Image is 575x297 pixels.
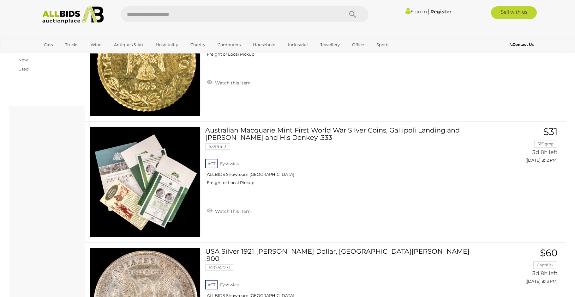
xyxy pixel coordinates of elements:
a: Used [18,66,29,71]
span: $31 [543,126,558,138]
a: Watch this item [205,77,252,87]
span: $60 [540,247,558,259]
a: $60 CaptKirk 3d 8h left ([DATE] 8:13 PM) [490,248,560,287]
a: New [18,57,28,62]
a: Sign In [405,9,427,15]
a: Register [430,9,451,15]
img: Allbids.com.au [39,6,107,24]
span: Watch this item [213,208,251,214]
b: Contact Us [510,42,534,47]
a: [GEOGRAPHIC_DATA] [40,50,93,60]
img: 51529-243b.jpg [90,6,200,116]
span: Watch this item [213,80,251,86]
a: Trucks [61,40,82,50]
a: Computers [213,40,245,50]
a: Contact Us [510,41,535,48]
a: Cars [40,40,57,50]
a: Jewellery [316,40,344,50]
a: Hospitality [152,40,182,50]
a: Industrial [284,40,312,50]
button: Search [337,6,368,22]
a: Vintage Mexican 14ct Gold Wedding Coin 51529-243 ACT Fyshwick ALLBIDS Showroom [GEOGRAPHIC_DATA] ... [210,5,481,62]
img: 53994-3a.jpg [90,127,200,237]
a: Sell with us [491,6,537,19]
a: Office [348,40,368,50]
a: Antiques & Art [110,40,147,50]
a: Wine [87,40,106,50]
span: | [428,8,429,15]
a: Australian Macquarie Mint First World War Silver Coins, Gallipoli Landing and [PERSON_NAME] and H... [210,127,481,190]
a: Charity [186,40,209,50]
a: $31 3151greg 3d 8h left ([DATE] 8:12 PM) [490,127,560,166]
a: Household [249,40,280,50]
a: Sports [372,40,393,50]
a: Watch this item [205,206,252,215]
